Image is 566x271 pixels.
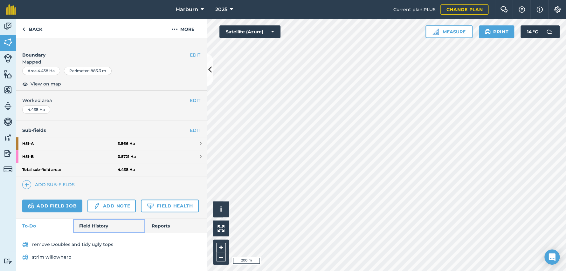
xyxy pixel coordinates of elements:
img: Four arrows, one pointing top left, one top right, one bottom right and the last bottom left [217,225,224,232]
img: svg+xml;base64,PD94bWwgdmVyc2lvbj0iMS4wIiBlbmNvZGluZz0idXRmLTgiPz4KPCEtLSBHZW5lcmF0b3I6IEFkb2JlIE... [3,101,12,111]
img: svg+xml;base64,PD94bWwgdmVyc2lvbj0iMS4wIiBlbmNvZGluZz0idXRmLTgiPz4KPCEtLSBHZW5lcmF0b3I6IEFkb2JlIE... [3,133,12,142]
img: svg+xml;base64,PHN2ZyB4bWxucz0iaHR0cDovL3d3dy53My5vcmcvMjAwMC9zdmciIHdpZHRoPSIxOCIgaGVpZ2h0PSIyNC... [22,80,28,88]
span: Harburn [176,6,198,13]
img: svg+xml;base64,PD94bWwgdmVyc2lvbj0iMS4wIiBlbmNvZGluZz0idXRmLTgiPz4KPCEtLSBHZW5lcmF0b3I6IEFkb2JlIE... [22,253,28,261]
img: fieldmargin Logo [6,4,16,15]
img: svg+xml;base64,PHN2ZyB4bWxucz0iaHR0cDovL3d3dy53My5vcmcvMjAwMC9zdmciIHdpZHRoPSIxOSIgaGVpZ2h0PSIyNC... [485,28,491,36]
a: To-Do [16,219,73,233]
img: svg+xml;base64,PHN2ZyB4bWxucz0iaHR0cDovL3d3dy53My5vcmcvMjAwMC9zdmciIHdpZHRoPSI1NiIgaGVpZ2h0PSI2MC... [3,37,12,47]
img: svg+xml;base64,PHN2ZyB4bWxucz0iaHR0cDovL3d3dy53My5vcmcvMjAwMC9zdmciIHdpZHRoPSIyMCIgaGVpZ2h0PSIyNC... [171,25,178,33]
span: i [220,205,222,213]
span: 14 ° C [527,25,538,38]
a: H51-A3.866 Ha [16,137,207,150]
img: svg+xml;base64,PD94bWwgdmVyc2lvbj0iMS4wIiBlbmNvZGluZz0idXRmLTgiPz4KPCEtLSBHZW5lcmF0b3I6IEFkb2JlIE... [28,202,34,210]
a: Field History [73,219,145,233]
a: remove Doubles and tidy ugly tops [22,239,200,249]
button: Satellite (Azure) [219,25,280,38]
strong: H51 - A [22,137,118,150]
span: Current plan : PLUS [393,6,435,13]
a: strim willowherb [22,252,200,262]
img: svg+xml;base64,PHN2ZyB4bWxucz0iaHR0cDovL3d3dy53My5vcmcvMjAwMC9zdmciIHdpZHRoPSI5IiBoZWlnaHQ9IjI0Ii... [22,25,25,33]
button: Measure [425,25,473,38]
button: EDIT [190,97,200,104]
a: Field Health [141,200,198,212]
strong: 0.5721 Ha [118,154,136,159]
img: svg+xml;base64,PD94bWwgdmVyc2lvbj0iMS4wIiBlbmNvZGluZz0idXRmLTgiPz4KPCEtLSBHZW5lcmF0b3I6IEFkb2JlIE... [3,117,12,126]
div: Area : 4.438 Ha [22,67,60,75]
button: View on map [22,80,61,88]
a: Add note [87,200,136,212]
img: A question mark icon [518,6,526,13]
strong: 4.438 Ha [118,167,135,172]
strong: H51 - B [22,150,118,163]
img: svg+xml;base64,PD94bWwgdmVyc2lvbj0iMS4wIiBlbmNvZGluZz0idXRmLTgiPz4KPCEtLSBHZW5lcmF0b3I6IEFkb2JlIE... [3,165,12,174]
img: svg+xml;base64,PD94bWwgdmVyc2lvbj0iMS4wIiBlbmNvZGluZz0idXRmLTgiPz4KPCEtLSBHZW5lcmF0b3I6IEFkb2JlIE... [22,241,28,248]
a: H51-B0.5721 Ha [16,150,207,163]
button: 14 °C [521,25,560,38]
img: svg+xml;base64,PD94bWwgdmVyc2lvbj0iMS4wIiBlbmNvZGluZz0idXRmLTgiPz4KPCEtLSBHZW5lcmF0b3I6IEFkb2JlIE... [543,25,556,38]
div: Open Intercom Messenger [544,249,560,265]
div: 4.438 Ha [22,105,50,114]
button: Print [479,25,514,38]
img: svg+xml;base64,PD94bWwgdmVyc2lvbj0iMS4wIiBlbmNvZGluZz0idXRmLTgiPz4KPCEtLSBHZW5lcmF0b3I6IEFkb2JlIE... [3,22,12,31]
img: svg+xml;base64,PHN2ZyB4bWxucz0iaHR0cDovL3d3dy53My5vcmcvMjAwMC9zdmciIHdpZHRoPSIxNCIgaGVpZ2h0PSIyNC... [24,181,29,188]
h4: Boundary [16,45,190,58]
span: 2025 [215,6,227,13]
span: Mapped [16,58,207,65]
img: Ruler icon [432,29,439,35]
h4: Sub-fields [16,127,207,134]
img: svg+xml;base64,PHN2ZyB4bWxucz0iaHR0cDovL3d3dy53My5vcmcvMjAwMC9zdmciIHdpZHRoPSI1NiIgaGVpZ2h0PSI2MC... [3,85,12,95]
div: Perimeter : 883.3 m [64,67,112,75]
img: svg+xml;base64,PHN2ZyB4bWxucz0iaHR0cDovL3d3dy53My5vcmcvMjAwMC9zdmciIHdpZHRoPSIxNyIgaGVpZ2h0PSIxNy... [536,6,543,13]
button: – [216,252,226,261]
strong: 3.866 Ha [118,141,135,146]
button: + [216,243,226,252]
img: svg+xml;base64,PD94bWwgdmVyc2lvbj0iMS4wIiBlbmNvZGluZz0idXRmLTgiPz4KPCEtLSBHZW5lcmF0b3I6IEFkb2JlIE... [3,149,12,158]
a: Reports [145,219,207,233]
a: EDIT [190,127,200,134]
img: svg+xml;base64,PHN2ZyB4bWxucz0iaHR0cDovL3d3dy53My5vcmcvMjAwMC9zdmciIHdpZHRoPSI1NiIgaGVpZ2h0PSI2MC... [3,69,12,79]
a: Change plan [440,4,488,15]
a: Add field job [22,200,82,212]
button: i [213,201,229,217]
img: svg+xml;base64,PD94bWwgdmVyc2lvbj0iMS4wIiBlbmNvZGluZz0idXRmLTgiPz4KPCEtLSBHZW5lcmF0b3I6IEFkb2JlIE... [3,54,12,63]
a: Add sub-fields [22,180,77,189]
button: EDIT [190,51,200,58]
strong: Total sub-field area: [22,167,118,172]
img: svg+xml;base64,PD94bWwgdmVyc2lvbj0iMS4wIiBlbmNvZGluZz0idXRmLTgiPz4KPCEtLSBHZW5lcmF0b3I6IEFkb2JlIE... [3,258,12,264]
img: Two speech bubbles overlapping with the left bubble in the forefront [500,6,508,13]
button: More [159,19,207,38]
span: View on map [31,80,61,87]
img: A cog icon [554,6,561,13]
span: Worked area [22,97,200,104]
a: Back [16,19,49,38]
img: svg+xml;base64,PD94bWwgdmVyc2lvbj0iMS4wIiBlbmNvZGluZz0idXRmLTgiPz4KPCEtLSBHZW5lcmF0b3I6IEFkb2JlIE... [93,202,100,210]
